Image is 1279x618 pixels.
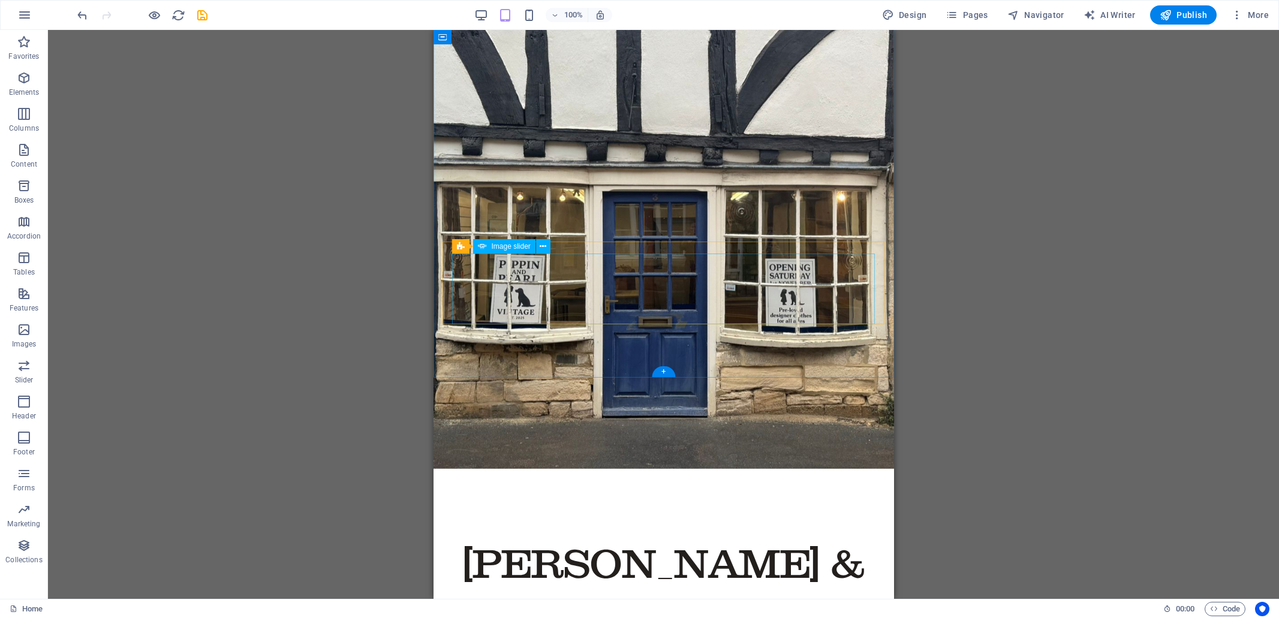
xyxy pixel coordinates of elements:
i: Undo: Enable overflow for this element. (Ctrl+Z) [76,8,89,22]
p: Images [12,339,37,349]
div: + [652,366,675,377]
p: Marketing [7,519,40,529]
i: On resize automatically adjust zoom level to fit chosen device. [595,10,606,20]
p: Columns [9,123,39,133]
a: Click to cancel selection. Double-click to open Pages [10,602,43,616]
button: Usercentrics [1255,602,1269,616]
button: Design [877,5,932,25]
p: Accordion [7,231,41,241]
p: Favorites [8,52,39,61]
p: Footer [13,447,35,457]
h6: Session time [1163,602,1195,616]
p: Slider [15,375,34,385]
span: : [1184,604,1186,613]
span: Code [1210,602,1240,616]
span: Pages [946,9,988,21]
button: More [1226,5,1274,25]
button: undo [75,8,89,22]
h6: 100% [564,8,583,22]
button: Click here to leave preview mode and continue editing [147,8,161,22]
span: More [1231,9,1269,21]
i: Reload page [171,8,185,22]
span: Navigator [1007,9,1064,21]
p: Tables [13,267,35,277]
button: Navigator [1003,5,1069,25]
button: Publish [1150,5,1217,25]
div: Design (Ctrl+Alt+Y) [877,5,932,25]
p: Boxes [14,195,34,205]
span: AI Writer [1084,9,1136,21]
span: Image slider [491,243,530,250]
button: 100% [546,8,588,22]
span: Design [882,9,927,21]
button: AI Writer [1079,5,1140,25]
button: reload [171,8,185,22]
p: Elements [9,88,40,97]
p: Forms [13,483,35,493]
button: Code [1205,602,1245,616]
i: Save (Ctrl+S) [195,8,209,22]
span: 00 00 [1176,602,1194,616]
button: save [195,8,209,22]
span: Publish [1160,9,1207,21]
button: Pages [941,5,992,25]
p: Collections [5,555,42,565]
p: Features [10,303,38,313]
p: Header [12,411,36,421]
p: Content [11,159,37,169]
